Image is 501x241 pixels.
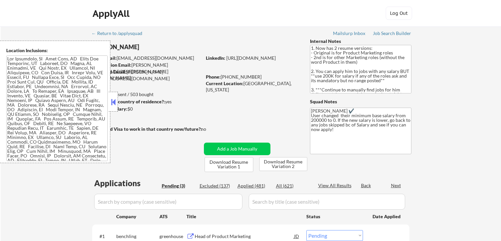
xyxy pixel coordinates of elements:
[206,80,299,93] div: [GEOGRAPHIC_DATA], [US_STATE]
[116,233,159,240] div: benchling
[205,157,253,172] button: Download Resume Variation 1
[92,43,228,51] div: [PERSON_NAME]
[206,74,299,80] div: [PHONE_NUMBER]
[92,106,202,112] div: $0
[6,47,108,54] div: Location Inclusions:
[386,7,412,20] button: Log Out
[162,183,195,189] div: Pending (3)
[310,98,411,105] div: Squad Notes
[361,182,372,189] div: Back
[206,81,243,86] strong: Current Location:
[249,194,405,210] input: Search by title (case sensitive)
[92,91,202,98] div: 481 sent / 503 bought
[333,31,366,37] a: Mailslurp Inbox
[92,98,200,105] div: yes
[206,55,225,61] strong: LinkedIn:
[373,31,411,37] a: Job Search Builder
[93,55,202,61] div: [EMAIL_ADDRESS][DOMAIN_NAME]
[159,233,186,240] div: greenhouse
[93,62,202,81] div: [PERSON_NAME][EMAIL_ADDRESS][PERSON_NAME][DOMAIN_NAME]
[373,31,411,36] div: Job Search Builder
[276,183,309,189] div: All (621)
[200,183,233,189] div: Excluded (137)
[94,194,242,210] input: Search by company (case sensitive)
[259,157,307,171] button: Download Resume Variation 2
[92,31,149,37] a: ← Return to /applysquad
[195,233,294,240] div: Head of Product Marketing
[333,31,366,36] div: Mailslurp Inbox
[92,69,202,82] div: [PERSON_NAME][EMAIL_ADDRESS][DOMAIN_NAME]
[310,38,411,45] div: Internal Notes
[373,213,402,220] div: Date Applied
[116,213,159,220] div: Company
[204,143,270,155] button: Add a Job Manually
[391,182,402,189] div: Next
[92,126,202,132] strong: Will need Visa to work in that country now/future?:
[237,183,270,189] div: Applied (481)
[186,213,300,220] div: Title
[206,74,221,80] strong: Phone:
[159,213,186,220] div: ATS
[226,55,276,61] a: [URL][DOMAIN_NAME]
[318,182,353,189] div: View All Results
[99,233,111,240] div: #1
[92,99,165,104] strong: Can work in country of residence?:
[92,31,149,36] div: ← Return to /applysquad
[93,8,131,19] div: ApplyAll
[201,126,220,132] div: no
[94,179,159,187] div: Applications
[306,210,363,222] div: Status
